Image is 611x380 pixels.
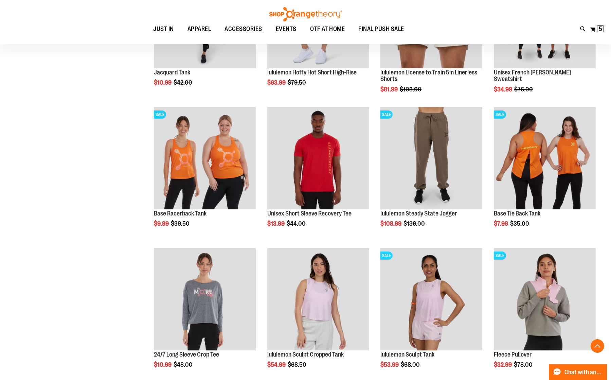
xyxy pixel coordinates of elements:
span: $48.00 [174,361,194,368]
span: EVENTS [276,21,296,37]
span: $39.50 [171,220,191,227]
span: $34.99 [494,86,513,93]
div: product [377,104,486,244]
a: lululemon Hotty Hot Short High-Rise [267,69,357,76]
span: SALE [380,252,393,260]
a: lululemon License to Train 5in Linerless Shorts [380,69,477,83]
a: Unisex French [PERSON_NAME] Sweatshirt [494,69,571,83]
span: $76.00 [514,86,534,93]
img: Product image for Unisex Short Sleeve Recovery Tee [267,107,369,209]
a: Product image for Base Racerback TankSALE [154,107,256,210]
span: $10.99 [154,361,173,368]
a: lululemon Sculpt Cropped Tank [267,351,344,358]
a: lululemon Steady State JoggerSALE [380,107,482,210]
img: Product image for Fleece Pullover [494,248,596,350]
span: 5 [599,25,602,32]
img: Product image for 24/7 Long Sleeve Crop Tee [154,248,256,350]
span: $54.99 [267,361,287,368]
a: 24/7 Long Sleeve Crop Tee [154,351,219,358]
a: Fleece Pullover [494,351,532,358]
span: $81.99 [380,86,399,93]
div: product [264,104,373,244]
span: FINAL PUSH SALE [358,21,404,37]
img: Main Image of 1538347 [380,248,482,350]
span: $35.00 [510,220,530,227]
a: Base Racerback Tank [154,210,206,217]
img: lululemon Sculpt Cropped Tank [267,248,369,350]
span: $44.00 [287,220,307,227]
span: $13.99 [267,220,286,227]
span: $9.99 [154,220,170,227]
span: $68.00 [401,361,421,368]
span: $103.00 [400,86,423,93]
img: Product image for Base Tie Back Tank [494,107,596,209]
span: $7.99 [494,220,509,227]
span: SALE [154,110,166,119]
div: product [150,104,259,244]
a: Product image for 24/7 Long Sleeve Crop Tee [154,248,256,351]
a: lululemon Sculpt Cropped Tank [267,248,369,351]
a: lululemon Sculpt Tank [380,351,434,358]
span: SALE [380,110,393,119]
a: Product image for Unisex Short Sleeve Recovery Tee [267,107,369,210]
span: SALE [494,252,506,260]
span: $32.99 [494,361,513,368]
span: APPAREL [187,21,211,37]
button: Chat with an Expert [549,364,607,380]
a: Product image for Fleece PulloverSALE [494,248,596,351]
a: Base Tie Back Tank [494,210,540,217]
span: ACCESSORIES [224,21,262,37]
button: Back To Top [591,339,604,353]
div: product [490,104,599,244]
span: $78.00 [514,361,534,368]
span: $79.50 [288,79,307,86]
span: $10.99 [154,79,173,86]
img: Shop Orangetheory [268,7,343,21]
a: lululemon Steady State Jogger [380,210,457,217]
a: Product image for Base Tie Back TankSALE [494,107,596,210]
span: $136.00 [403,220,426,227]
a: Unisex Short Sleeve Recovery Tee [267,210,352,217]
a: Main Image of 1538347SALE [380,248,482,351]
span: Chat with an Expert [564,369,603,376]
span: $108.99 [380,220,402,227]
span: $63.99 [267,79,287,86]
a: Jacquard Tank [154,69,190,76]
span: $42.00 [174,79,193,86]
span: $53.99 [380,361,400,368]
img: Product image for Base Racerback Tank [154,107,256,209]
span: SALE [494,110,506,119]
span: JUST IN [153,21,174,37]
span: OTF AT HOME [310,21,345,37]
span: $68.50 [288,361,307,368]
img: lululemon Steady State Jogger [380,107,482,209]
